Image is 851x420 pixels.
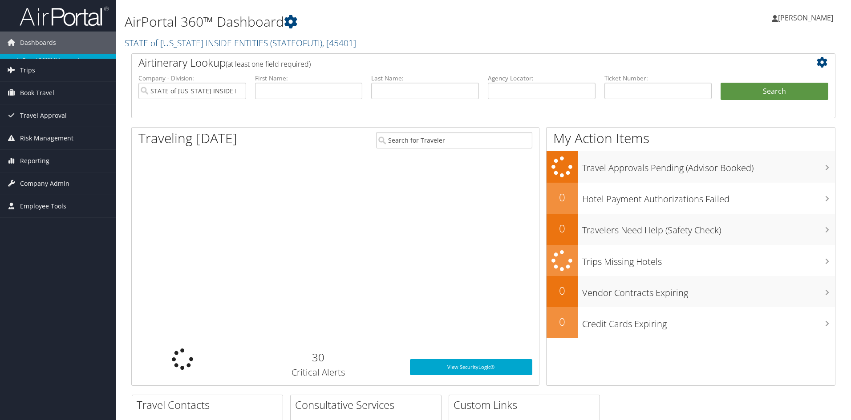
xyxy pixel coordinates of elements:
h2: Custom Links [454,397,600,412]
img: airportal-logo.png [20,6,109,27]
span: Risk Management [20,127,73,149]
h2: 0 [547,221,578,236]
h1: AirPortal 360™ Dashboard [125,12,603,31]
span: Reporting [20,150,49,172]
a: 0Credit Cards Expiring [547,307,835,338]
span: Book Travel [20,82,54,104]
label: First Name: [255,74,363,83]
h2: 0 [547,190,578,205]
a: STATE of [US_STATE] INSIDE ENTITIES [125,37,356,49]
h2: 30 [240,350,397,365]
label: Agency Locator: [488,74,596,83]
h2: 0 [547,283,578,298]
a: [PERSON_NAME] [772,4,842,31]
span: Employee Tools [20,195,66,217]
span: Travel Approval [20,104,67,127]
label: Last Name: [371,74,479,83]
span: , [ 45401 ] [322,37,356,49]
h2: 0 [547,314,578,329]
h3: Travelers Need Help (Safety Check) [582,220,835,236]
a: View SecurityLogic® [410,359,532,375]
h2: Consultative Services [295,397,441,412]
span: Dashboards [20,32,56,54]
a: Travel Approvals Pending (Advisor Booked) [547,151,835,183]
span: (at least one field required) [226,59,311,69]
span: Trips [20,59,35,81]
h1: My Action Items [547,129,835,148]
h3: Vendor Contracts Expiring [582,282,835,299]
h3: Trips Missing Hotels [582,251,835,268]
a: Trips Missing Hotels [547,245,835,276]
span: [PERSON_NAME] [778,13,833,23]
span: ( STATEOFUTI ) [270,37,322,49]
h2: Airtinerary Lookup [138,55,770,70]
button: Search [721,83,828,100]
a: 0Hotel Payment Authorizations Failed [547,183,835,214]
input: Search for Traveler [376,132,532,148]
a: 0Vendor Contracts Expiring [547,276,835,307]
h3: Hotel Payment Authorizations Failed [582,188,835,205]
h3: Travel Approvals Pending (Advisor Booked) [582,157,835,174]
h1: Traveling [DATE] [138,129,237,148]
a: 0Travelers Need Help (Safety Check) [547,214,835,245]
h3: Credit Cards Expiring [582,313,835,330]
h3: Critical Alerts [240,366,397,379]
span: Company Admin [20,172,69,195]
label: Ticket Number: [604,74,712,83]
h2: Travel Contacts [137,397,283,412]
label: Company - Division: [138,74,246,83]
